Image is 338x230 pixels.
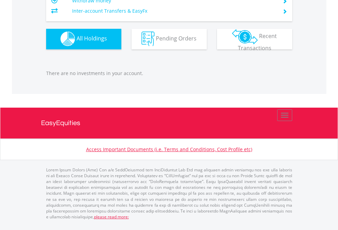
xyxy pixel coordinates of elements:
[46,70,292,77] p: There are no investments in your account.
[72,6,274,16] td: Inter-account Transfers & EasyFx
[94,214,129,220] a: please read more:
[77,35,107,42] span: All Holdings
[156,35,197,42] span: Pending Orders
[132,29,207,49] button: Pending Orders
[232,29,258,44] img: transactions-zar-wht.png
[217,29,292,49] button: Recent Transactions
[141,32,154,46] img: pending_instructions-wht.png
[46,167,292,220] p: Lorem Ipsum Dolors (Ame) Con a/e SeddOeiusmod tem InciDiduntut Lab Etd mag aliquaen admin veniamq...
[238,32,277,52] span: Recent Transactions
[41,108,297,138] a: EasyEquities
[46,29,121,49] button: All Holdings
[60,32,75,46] img: holdings-wht.png
[86,146,252,153] a: Access Important Documents (i.e. Terms and Conditions, Cost Profile etc)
